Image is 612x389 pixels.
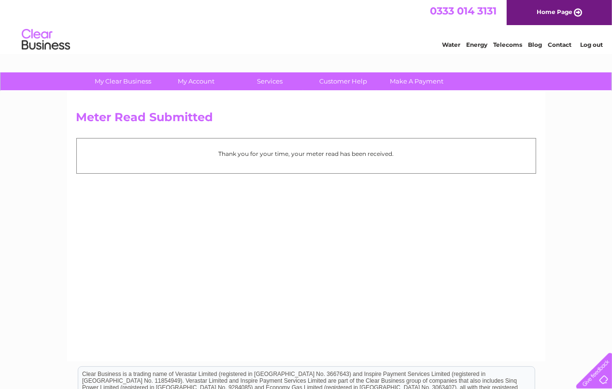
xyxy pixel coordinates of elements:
div: Clear Business is a trading name of Verastar Limited (registered in [GEOGRAPHIC_DATA] No. 3667643... [78,5,535,47]
img: logo.png [21,25,71,55]
a: Telecoms [493,41,522,48]
a: Log out [580,41,603,48]
a: 0333 014 3131 [430,5,497,17]
a: My Clear Business [83,72,163,90]
a: Contact [548,41,571,48]
a: Make A Payment [377,72,456,90]
h2: Meter Read Submitted [76,111,536,129]
a: Water [442,41,460,48]
a: My Account [157,72,236,90]
a: Energy [466,41,487,48]
a: Customer Help [303,72,383,90]
p: Thank you for your time, your meter read has been received. [82,149,531,158]
a: Blog [528,41,542,48]
a: Services [230,72,310,90]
